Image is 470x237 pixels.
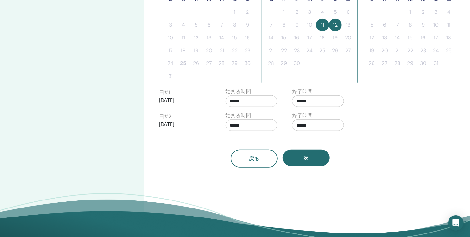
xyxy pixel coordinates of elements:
button: 14 [265,31,278,44]
button: 26 [329,44,342,57]
button: 16 [241,31,254,44]
button: 戻る [231,150,278,168]
button: 18 [442,31,455,44]
button: 10 [303,19,316,31]
button: 12 [190,31,203,44]
button: 15 [228,31,241,44]
button: 28 [215,57,228,70]
button: 11 [442,19,455,31]
button: 20 [342,31,355,44]
button: 21 [391,44,404,57]
button: 12 [365,31,378,44]
button: 22 [278,44,290,57]
button: 23 [417,44,430,57]
button: 26 [365,57,378,70]
button: 10 [164,31,177,44]
label: 日 # 2 [159,113,171,120]
button: 11 [177,31,190,44]
button: 6 [203,19,215,31]
button: 26 [190,57,203,70]
label: 終了時間 [292,88,313,95]
button: 8 [228,19,241,31]
button: 19 [190,44,203,57]
button: 6 [342,6,355,19]
button: 5 [190,19,203,31]
button: 15 [278,31,290,44]
button: 13 [203,31,215,44]
button: 27 [203,57,215,70]
button: 12 [329,19,342,31]
p: [DATE] [159,96,211,104]
button: 4 [177,19,190,31]
button: 7 [391,19,404,31]
button: 5 [365,19,378,31]
button: 1 [404,6,417,19]
button: 4 [316,6,329,19]
button: 2 [417,6,430,19]
button: 14 [391,31,404,44]
button: 11 [316,19,329,31]
button: 17 [430,31,442,44]
button: 2 [241,6,254,19]
button: 7 [265,19,278,31]
button: 31 [430,57,442,70]
button: 30 [241,57,254,70]
button: 25 [177,57,190,70]
button: 23 [241,44,254,57]
button: 18 [316,31,329,44]
button: 23 [290,44,303,57]
button: 17 [164,44,177,57]
button: 5 [329,6,342,19]
button: 22 [228,44,241,57]
button: 3 [303,6,316,19]
button: 1 [228,6,241,19]
button: 17 [303,31,316,44]
button: 16 [417,31,430,44]
button: 9 [417,19,430,31]
button: 24 [303,44,316,57]
button: 24 [430,44,442,57]
button: 13 [342,19,355,31]
button: 24 [164,57,177,70]
p: [DATE] [159,120,211,128]
button: 14 [215,31,228,44]
button: 20 [378,44,391,57]
button: 20 [203,44,215,57]
label: 日 # 1 [159,89,170,96]
button: 10 [430,19,442,31]
button: 9 [241,19,254,31]
label: 始まる時間 [226,88,251,95]
button: 29 [228,57,241,70]
button: 2 [290,6,303,19]
button: 3 [430,6,442,19]
button: 15 [404,31,417,44]
button: 8 [278,19,290,31]
span: 次 [304,155,309,161]
button: 13 [378,31,391,44]
span: 戻る [249,155,259,162]
div: Open Intercom Messenger [448,215,464,231]
button: 19 [365,44,378,57]
button: 25 [316,44,329,57]
button: 4 [442,6,455,19]
button: 27 [342,44,355,57]
button: 6 [378,19,391,31]
button: 8 [404,19,417,31]
button: 31 [164,70,177,83]
button: 16 [290,31,303,44]
button: 29 [404,57,417,70]
label: 始まる時間 [226,112,251,119]
button: 9 [290,19,303,31]
button: 3 [164,19,177,31]
button: 21 [215,44,228,57]
button: 30 [290,57,303,70]
button: 1 [278,6,290,19]
button: 22 [404,44,417,57]
button: 27 [378,57,391,70]
button: 19 [329,31,342,44]
button: 18 [177,44,190,57]
button: 30 [417,57,430,70]
button: 29 [278,57,290,70]
button: 28 [265,57,278,70]
button: 7 [215,19,228,31]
